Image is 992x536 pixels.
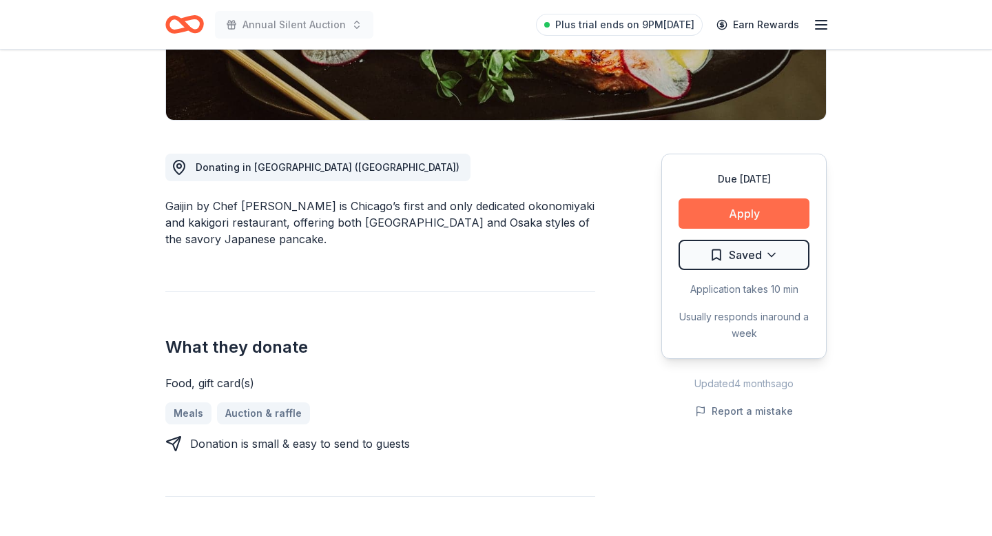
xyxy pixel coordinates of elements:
h2: What they donate [165,336,595,358]
button: Report a mistake [695,403,793,420]
a: Plus trial ends on 9PM[DATE] [536,14,703,36]
div: Gaijin by Chef [PERSON_NAME] is Chicago’s first and only dedicated okonomiyaki and kakigori resta... [165,198,595,247]
div: Donation is small & easy to send to guests [190,435,410,452]
button: Saved [679,240,809,270]
span: Saved [729,246,762,264]
div: Application takes 10 min [679,281,809,298]
button: Annual Silent Auction [215,11,373,39]
a: Earn Rewards [708,12,807,37]
a: Meals [165,402,211,424]
div: Updated 4 months ago [661,375,827,392]
div: Food, gift card(s) [165,375,595,391]
a: Auction & raffle [217,402,310,424]
span: Plus trial ends on 9PM[DATE] [555,17,694,33]
div: Usually responds in around a week [679,309,809,342]
span: Donating in [GEOGRAPHIC_DATA] ([GEOGRAPHIC_DATA]) [196,161,459,173]
span: Annual Silent Auction [242,17,346,33]
button: Apply [679,198,809,229]
a: Home [165,8,204,41]
div: Due [DATE] [679,171,809,187]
